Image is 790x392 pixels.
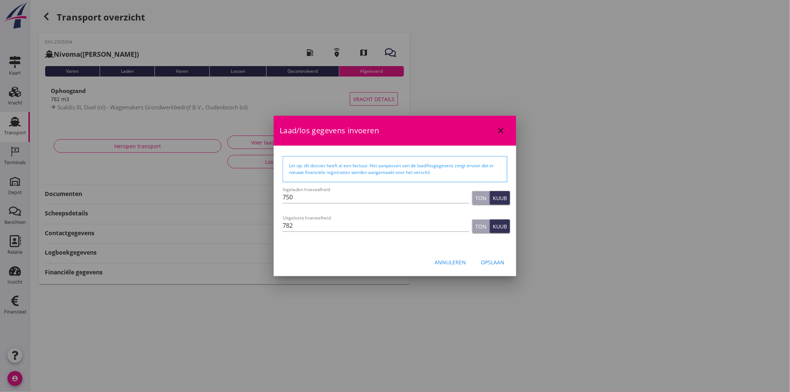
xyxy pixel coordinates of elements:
[289,162,501,176] div: Let op: dit dossier heeft al een factuur. Het aanpassen van de laad/losgegevens zorgt ervoor dat ...
[472,191,490,205] button: Ton
[493,223,507,230] div: Kuub
[435,258,466,266] div: Annuleren
[283,191,469,203] input: Ingeladen hoeveelheid
[429,255,472,269] button: Annuleren
[472,220,490,233] button: Ton
[475,194,486,202] div: Ton
[283,220,469,231] input: Uitgeloste hoeveelheid
[493,194,507,202] div: Kuub
[496,126,505,135] i: close
[475,255,510,269] button: Opslaan
[490,220,510,233] button: Kuub
[475,223,486,230] div: Ton
[490,191,510,205] button: Kuub
[274,116,516,146] div: Laad/los gegevens invoeren
[481,258,504,266] div: Opslaan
